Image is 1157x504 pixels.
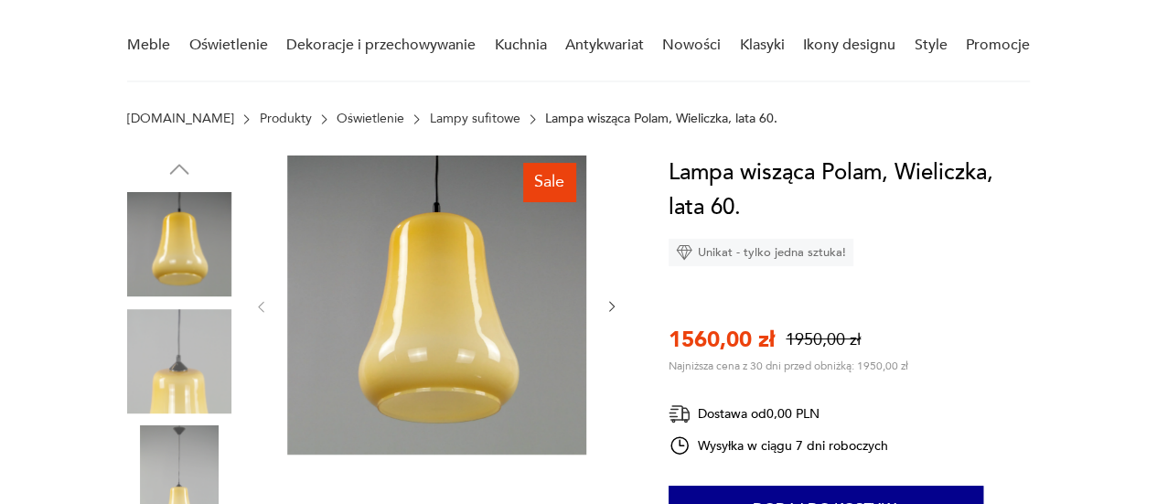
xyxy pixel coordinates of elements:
[740,10,785,80] a: Klasyki
[286,10,476,80] a: Dekoracje i przechowywanie
[430,112,520,126] a: Lampy sufitowe
[669,359,908,373] p: Najniższa cena z 30 dni przed obniżką: 1950,00 zł
[669,325,775,355] p: 1560,00 zł
[337,112,404,126] a: Oświetlenie
[127,309,231,413] img: Zdjęcie produktu Lampa wisząca Polam, Wieliczka, lata 60.
[127,10,170,80] a: Meble
[786,328,861,351] p: 1950,00 zł
[287,155,586,455] img: Zdjęcie produktu Lampa wisząca Polam, Wieliczka, lata 60.
[523,163,575,201] div: Sale
[189,10,268,80] a: Oświetlenie
[260,112,312,126] a: Produkty
[669,434,888,456] div: Wysyłka w ciągu 7 dni roboczych
[127,192,231,296] img: Zdjęcie produktu Lampa wisząca Polam, Wieliczka, lata 60.
[803,10,895,80] a: Ikony designu
[127,112,234,126] a: [DOMAIN_NAME]
[669,402,888,425] div: Dostawa od 0,00 PLN
[494,10,546,80] a: Kuchnia
[662,10,721,80] a: Nowości
[669,239,853,266] div: Unikat - tylko jedna sztuka!
[966,10,1030,80] a: Promocje
[669,402,691,425] img: Ikona dostawy
[676,244,692,261] img: Ikona diamentu
[669,155,1030,225] h1: Lampa wisząca Polam, Wieliczka, lata 60.
[565,10,644,80] a: Antykwariat
[545,112,777,126] p: Lampa wisząca Polam, Wieliczka, lata 60.
[914,10,947,80] a: Style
